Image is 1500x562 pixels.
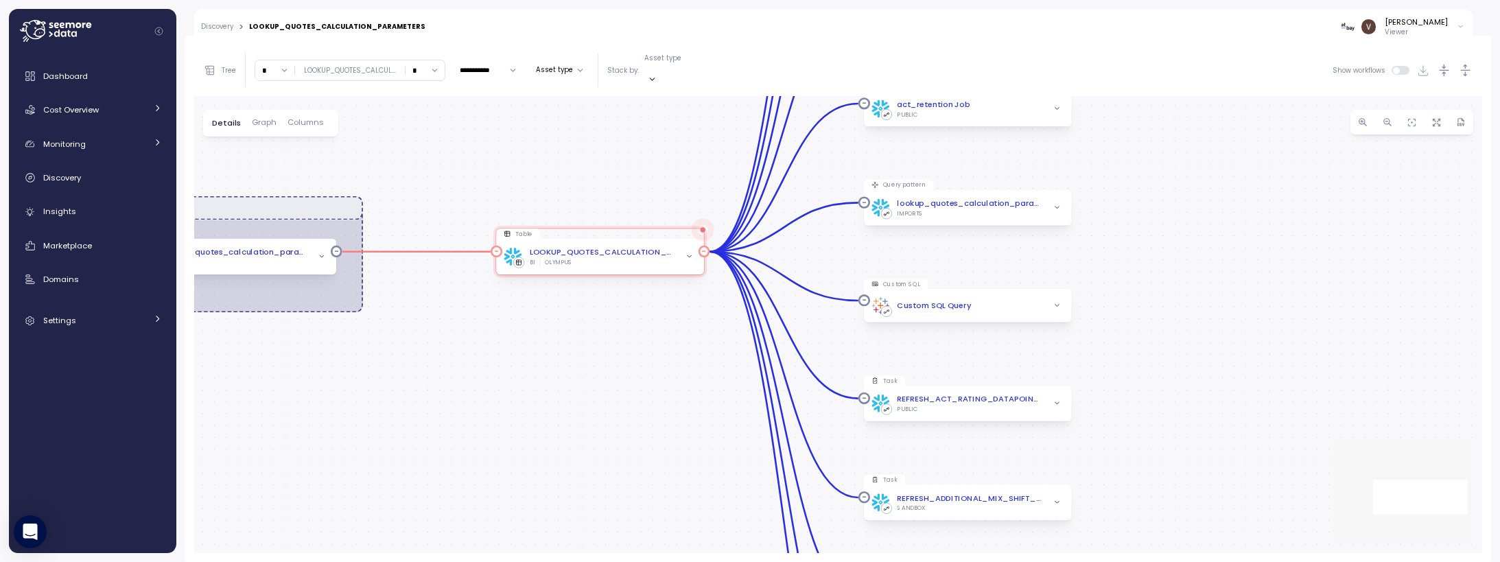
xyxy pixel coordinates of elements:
a: Insights [14,198,171,226]
button: Collapse navigation [150,26,167,36]
div: BI [529,259,535,267]
div: OLYMPUS [545,259,572,267]
p: Custom SQL [883,280,920,288]
div: Open Intercom Messenger [14,515,47,548]
a: lookup_quotes_calculation_parameters [162,247,307,259]
span: Marketplace [43,240,92,251]
img: ACg8ocLVogLlGOeXPyE-AUjhDN0qRA4xU-NpQiJTNRDAeMoRqGlsyA=s96-c [1361,19,1376,34]
div: IMPORTS [897,210,923,218]
a: REFRESH_ADDITIONAL_MIX_SHIFT_DATA [897,493,1042,504]
a: Custom SQL Query [897,300,971,312]
p: Task [883,377,897,385]
p: Tree [222,66,236,75]
p: Table [515,230,532,238]
p: Viewer [1385,27,1448,37]
div: [PERSON_NAME] [1385,16,1448,27]
div: LOOKUP_QUOTES_CALCUL ... [304,66,396,75]
a: Discovery [14,164,171,191]
span: Domains [43,274,79,285]
span: Discovery [43,172,81,183]
p: Query pattern [883,181,925,189]
img: 676124322ce2d31a078e3b71.PNG [1341,19,1355,34]
div: PUBLIC [897,110,917,119]
p: Stack by: [607,66,639,75]
a: Domains [14,266,171,293]
a: Dashboard [14,62,171,90]
a: Cost Overview [14,96,171,124]
a: Monitoring [14,130,171,158]
span: Settings [43,315,76,326]
span: Insights [43,206,76,217]
div: > [239,23,244,32]
div: PUBLIC [897,406,917,414]
span: Monitoring [43,139,86,150]
div: LOOKUP_QUOTES_CALCULATION_PARAMETERS [249,23,425,30]
div: SANDBOX [897,504,925,513]
a: Marketplace [14,232,171,259]
p: Asset type [644,54,681,63]
span: Cost Overview [43,104,99,115]
a: Discovery [201,23,233,30]
button: Asset type [530,62,589,78]
span: Dashboard [43,71,88,82]
a: act_retention Job [897,99,970,110]
a: lookup_quotes_calculation_parameters Job [897,198,1042,209]
a: Settings [14,307,171,334]
span: Show workflows [1333,66,1392,75]
a: LOOKUP_QUOTES_CALCULATION_PARAMETERS [529,247,675,259]
span: Columns [288,119,324,126]
a: REFRESH_ACT_RATING_DATAPOINTS [897,393,1042,405]
span: Graph [252,119,277,126]
p: Task [883,476,897,484]
span: Details [212,119,241,127]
